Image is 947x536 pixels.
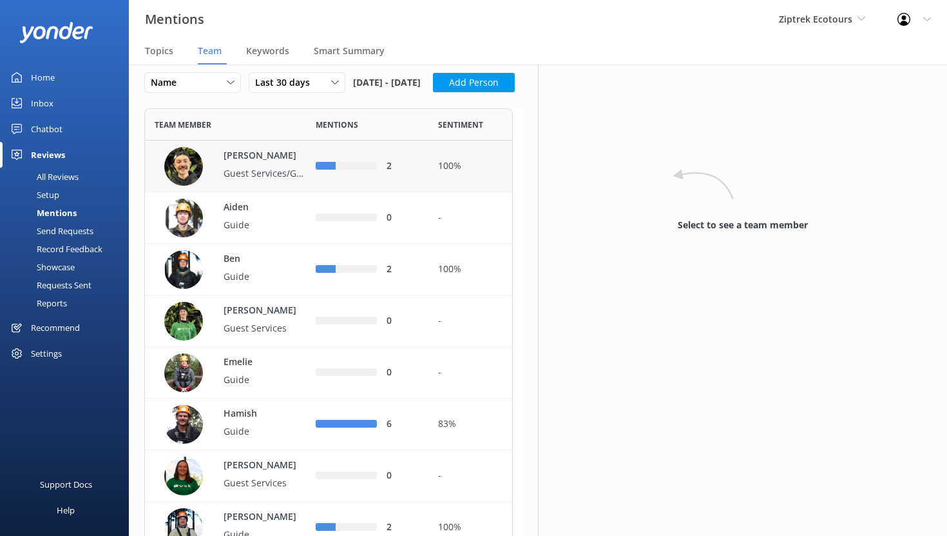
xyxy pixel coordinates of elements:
[433,73,515,92] button: Add Person
[387,521,419,535] div: 2
[31,341,62,366] div: Settings
[8,168,79,186] div: All Reviews
[438,314,502,328] div: -
[145,45,173,57] span: Topics
[151,75,184,90] span: Name
[387,211,419,225] div: 0
[164,302,203,341] img: 60-1720830851.jpg
[224,201,307,215] p: Aiden
[224,218,307,232] p: Guide
[164,457,203,495] img: 60-1734143173.JPG
[8,204,77,222] div: Mentions
[387,417,419,432] div: 6
[8,222,93,240] div: Send Requests
[144,244,513,295] div: row
[224,510,307,524] p: [PERSON_NAME]
[155,119,211,131] span: Team member
[387,469,419,483] div: 0
[31,315,80,341] div: Recommend
[8,240,102,258] div: Record Feedback
[224,459,307,473] p: [PERSON_NAME]
[438,521,502,535] div: 100%
[387,366,419,380] div: 0
[224,304,307,318] p: [PERSON_NAME]
[8,294,67,312] div: Reports
[8,240,129,258] a: Record Feedback
[144,141,513,192] div: row
[8,186,59,204] div: Setup
[8,168,129,186] a: All Reviews
[164,199,203,237] img: 60-1732308769.JPG
[314,45,385,57] span: Smart Summary
[224,149,307,163] p: [PERSON_NAME]
[8,258,75,276] div: Showcase
[164,147,203,186] img: 60-1720830770.jpg
[438,119,483,131] span: Sentiment
[224,407,307,421] p: Hamish
[31,142,65,168] div: Reviews
[144,399,513,450] div: row
[438,417,502,432] div: 83%
[164,353,203,392] img: 63-1633472405.jpg
[224,166,307,181] p: Guest Services/Guide
[224,373,307,387] p: Guide
[8,276,91,294] div: Requests Sent
[255,75,318,90] span: Last 30 days
[438,469,502,483] div: -
[144,347,513,399] div: row
[144,192,513,244] div: row
[164,405,203,444] img: 60-1745797844.JPG
[387,159,419,174] div: 2
[40,471,92,497] div: Support Docs
[8,186,129,204] a: Setup
[224,476,307,490] p: Guest Services
[316,119,358,131] span: Mentions
[779,13,852,25] span: Ziptrek Ecotours
[8,222,129,240] a: Send Requests
[438,211,502,225] div: -
[438,263,502,277] div: 100%
[224,252,307,266] p: Ben
[144,295,513,347] div: row
[224,321,307,335] p: Guest Services
[57,497,75,523] div: Help
[8,276,129,294] a: Requests Sent
[387,314,419,328] div: 0
[31,90,53,116] div: Inbox
[438,366,502,380] div: -
[144,450,513,502] div: row
[19,22,93,43] img: yonder-white-logo.png
[8,258,129,276] a: Showcase
[224,424,307,439] p: Guide
[31,65,55,90] div: Home
[145,9,204,30] h3: Mentions
[224,270,307,284] p: Guide
[198,45,222,57] span: Team
[387,263,419,277] div: 2
[164,250,203,289] img: 60-1750636235.JPG
[8,294,129,312] a: Reports
[224,355,307,370] p: Emelie
[31,116,62,142] div: Chatbot
[353,72,421,93] span: [DATE] - [DATE]
[8,204,129,222] a: Mentions
[246,45,289,57] span: Keywords
[438,159,502,174] div: 100%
